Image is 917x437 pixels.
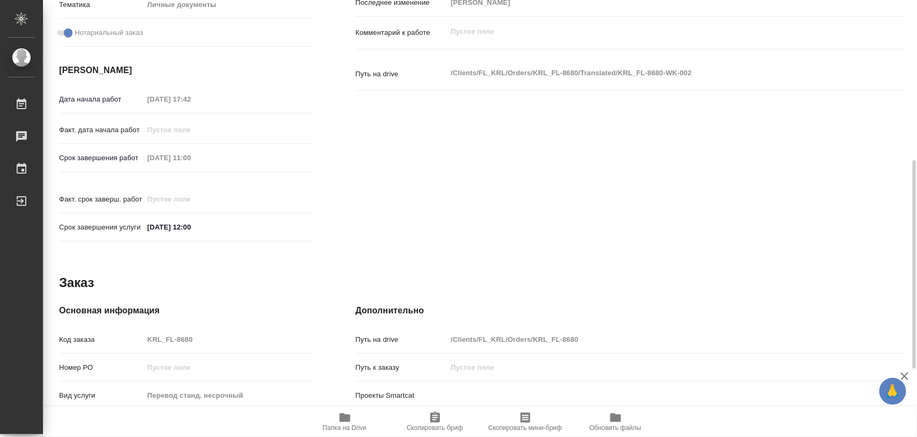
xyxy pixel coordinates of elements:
button: Папка на Drive [300,407,390,437]
span: Скопировать бриф [407,424,463,432]
input: Пустое поле [447,332,859,347]
h2: Заказ [59,274,94,291]
textarea: /Clients/FL_KRL/Orders/KRL_FL-8680/Translated/KRL_FL-8680-WK-002 [447,64,859,82]
button: Скопировать бриф [390,407,480,437]
input: Пустое поле [143,191,237,207]
p: Путь на drive [356,69,447,80]
p: Номер РО [59,362,143,373]
p: Срок завершения работ [59,153,143,163]
p: Путь к заказу [356,362,447,373]
button: Обновить файлы [571,407,661,437]
p: Путь на drive [356,334,447,345]
span: Скопировать мини-бриф [488,424,562,432]
p: Факт. дата начала работ [59,125,143,135]
input: Пустое поле [143,150,237,166]
p: Вид услуги [59,390,143,401]
input: Пустое поле [143,332,312,347]
button: Скопировать мини-бриф [480,407,571,437]
input: Пустое поле [143,91,237,107]
input: Пустое поле [143,360,312,375]
p: Срок завершения услуги [59,222,143,233]
h4: Дополнительно [356,304,905,317]
span: Нотариальный заказ [75,27,143,38]
p: Комментарий к работе [356,27,447,38]
h4: Основная информация [59,304,313,317]
span: Обновить файлы [589,424,641,432]
p: Факт. срок заверш. работ [59,194,143,205]
input: ✎ Введи что-нибудь [143,219,237,235]
button: 🙏 [879,378,906,405]
input: Пустое поле [143,122,237,138]
span: Папка на Drive [323,424,367,432]
input: Пустое поле [143,388,312,403]
p: Дата начала работ [59,94,143,105]
span: 🙏 [884,380,902,403]
p: Проекты Smartcat [356,390,447,401]
h4: [PERSON_NAME] [59,64,313,77]
input: Пустое поле [447,360,859,375]
p: Код заказа [59,334,143,345]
